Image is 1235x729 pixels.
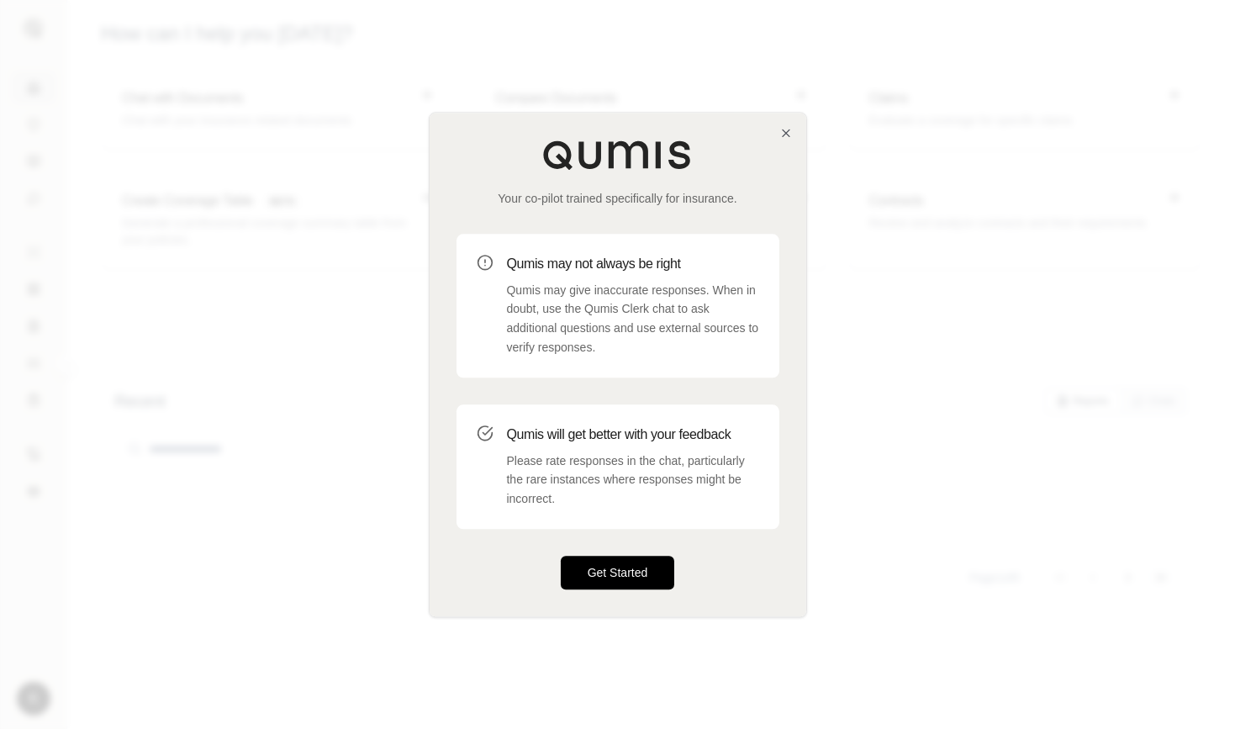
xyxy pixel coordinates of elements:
[457,190,779,207] p: Your co-pilot trained specifically for insurance.
[542,140,694,170] img: Qumis Logo
[507,425,759,445] h3: Qumis will get better with your feedback
[561,556,675,589] button: Get Started
[507,281,759,357] p: Qumis may give inaccurate responses. When in doubt, use the Qumis Clerk chat to ask additional qu...
[507,452,759,509] p: Please rate responses in the chat, particularly the rare instances where responses might be incor...
[507,254,759,274] h3: Qumis may not always be right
